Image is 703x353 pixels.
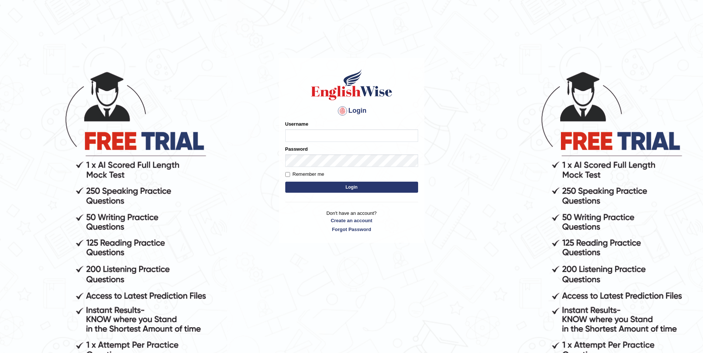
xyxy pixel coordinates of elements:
[285,172,290,177] input: Remember me
[285,171,324,178] label: Remember me
[285,182,418,193] button: Login
[285,105,418,117] h4: Login
[285,120,309,127] label: Username
[285,210,418,233] p: Don't have an account?
[310,68,394,101] img: Logo of English Wise sign in for intelligent practice with AI
[285,226,418,233] a: Forgot Password
[285,146,308,153] label: Password
[285,217,418,224] a: Create an account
